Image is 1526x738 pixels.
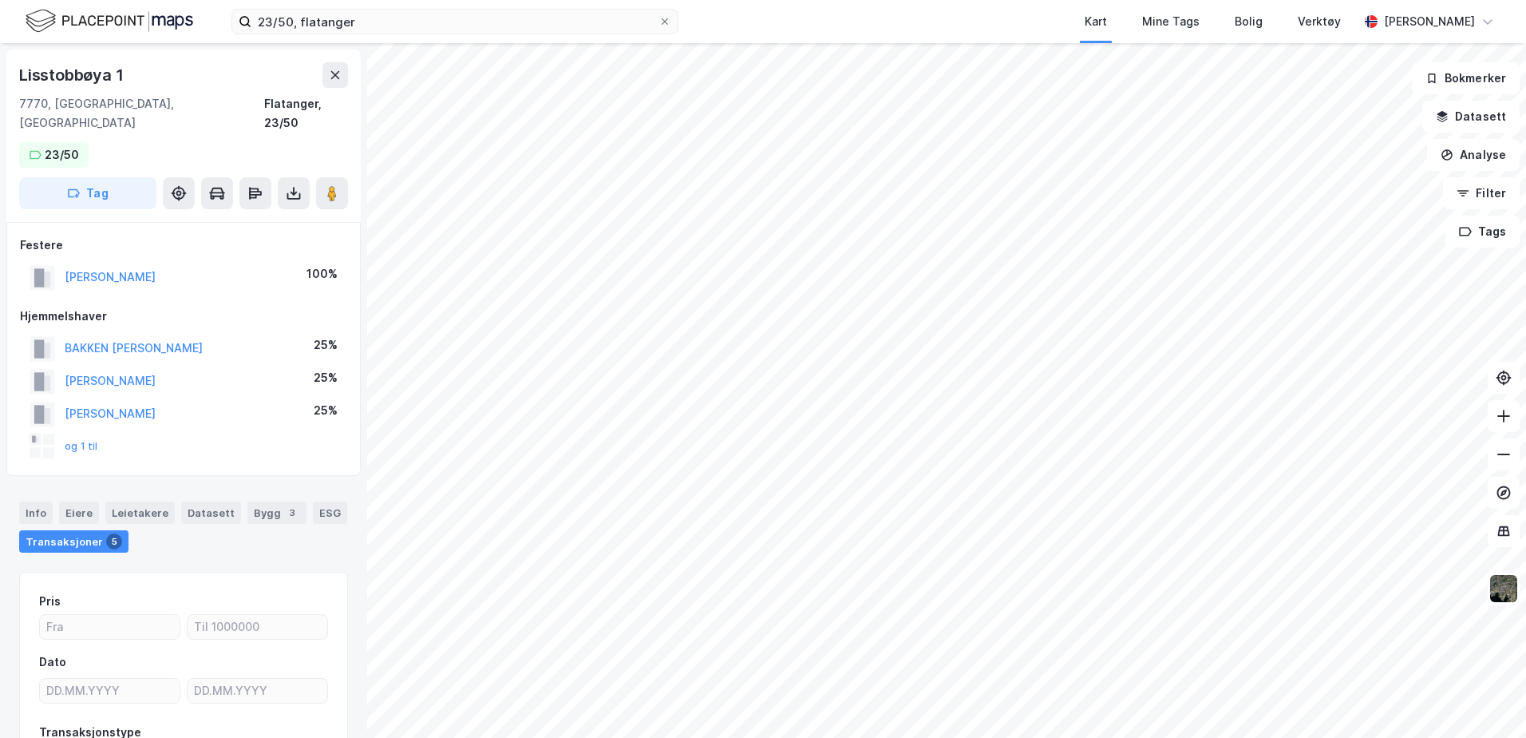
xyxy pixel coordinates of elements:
div: 100% [306,264,338,284]
button: Analyse [1427,139,1520,171]
div: Pris [39,592,61,611]
input: DD.MM.YYYY [188,679,327,703]
div: Mine Tags [1142,12,1200,31]
button: Datasett [1422,101,1520,133]
div: Dato [39,653,66,672]
div: 23/50 [45,145,79,165]
div: 3 [284,505,300,521]
div: Datasett [181,502,241,524]
div: Bolig [1235,12,1263,31]
input: Til 1000000 [188,615,327,639]
button: Filter [1443,177,1520,209]
input: DD.MM.YYYY [40,679,180,703]
div: 25% [314,335,338,355]
div: 5 [106,534,122,550]
button: Tags [1445,216,1520,248]
div: Festere [20,236,347,255]
div: Kontrollprogram for chat [1446,661,1526,738]
div: ESG [313,502,347,524]
input: Fra [40,615,180,639]
div: 7770, [GEOGRAPHIC_DATA], [GEOGRAPHIC_DATA] [19,94,264,133]
div: Hjemmelshaver [20,307,347,326]
div: Info [19,502,53,524]
button: Tag [19,177,156,209]
button: Bokmerker [1412,62,1520,94]
input: Søk på adresse, matrikkel, gårdeiere, leietakere eller personer [251,10,658,34]
div: Kart [1085,12,1107,31]
img: 9k= [1488,573,1519,604]
div: [PERSON_NAME] [1384,12,1475,31]
div: Bygg [247,502,306,524]
iframe: Chat Widget [1446,661,1526,738]
div: 25% [314,368,338,387]
div: Transaksjoner [19,530,128,553]
div: Lisstobbøya 1 [19,62,126,88]
div: Flatanger, 23/50 [264,94,348,133]
div: Verktøy [1298,12,1341,31]
div: 25% [314,401,338,420]
img: logo.f888ab2527a4732fd821a326f86c7f29.svg [26,7,193,35]
div: Leietakere [105,502,175,524]
div: Eiere [59,502,99,524]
